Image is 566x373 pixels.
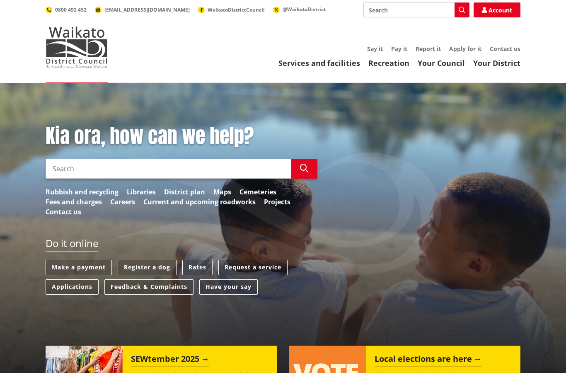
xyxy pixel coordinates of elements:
a: Services and facilities [278,58,360,68]
a: Feedback & Complaints [104,279,194,295]
span: @WaikatoDistrict [283,6,326,13]
input: Search input [363,2,469,17]
a: Fees and charges [46,197,102,207]
input: Search input [46,159,291,179]
a: Report it [416,45,441,53]
a: 0800 492 452 [46,6,87,13]
h2: Do it online [46,237,98,252]
a: District plan [164,187,205,197]
a: Maps [213,187,231,197]
a: Request a service [218,260,288,275]
a: Your Council [418,58,465,68]
a: Contact us [490,45,520,53]
h1: Kia ora, how can we help? [46,124,317,148]
span: 0800 492 452 [55,6,87,13]
a: Current and upcoming roadworks [143,197,256,207]
h2: SEWtember 2025 [131,354,209,366]
a: [EMAIL_ADDRESS][DOMAIN_NAME] [95,6,190,13]
a: Pay it [391,45,407,53]
a: Account [474,2,520,17]
a: Have your say [199,279,258,295]
a: Your District [473,58,520,68]
a: @WaikatoDistrict [273,6,326,13]
a: Register a dog [118,260,177,275]
a: Careers [110,197,135,207]
a: Applications [46,279,99,295]
a: Recreation [368,58,409,68]
a: Contact us [46,207,81,217]
a: Make a payment [46,260,112,275]
h2: Local elections are here [375,354,482,366]
a: Projects [264,197,290,207]
a: Say it [367,45,383,53]
a: Libraries [127,187,156,197]
span: WaikatoDistrictCouncil [208,6,265,13]
a: Apply for it [449,45,481,53]
span: [EMAIL_ADDRESS][DOMAIN_NAME] [104,6,190,13]
a: WaikatoDistrictCouncil [198,6,265,13]
img: Waikato District Council - Te Kaunihera aa Takiwaa o Waikato [46,27,108,68]
a: Rates [182,260,213,275]
a: Cemeteries [239,187,276,197]
a: Rubbish and recycling [46,187,119,197]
